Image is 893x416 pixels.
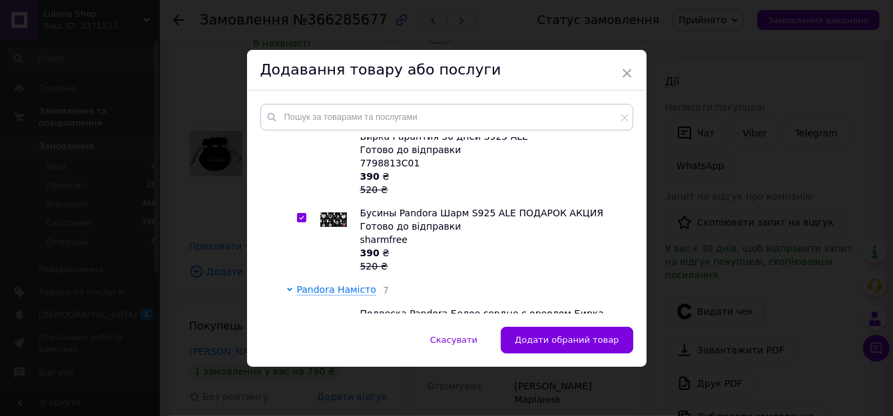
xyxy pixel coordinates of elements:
div: Готово до відправки [360,143,626,156]
span: Подвеска Pandora Белое сердце с ореолом Бирка Гарантия 30 дней S925 ALE [360,308,605,332]
button: Додати обраний товар [501,327,633,353]
span: × [621,62,633,85]
span: Бусина-подвеска Шарм Pandora Сияющая ромашка Бирка Гарантия 30 дней S925 ALE [360,118,613,142]
input: Пошук за товарами та послугами [260,104,633,130]
div: Додавання товару або послуги [247,50,647,91]
span: 7798813C01 [360,158,420,168]
span: sharmfree [360,234,408,245]
span: Скасувати [430,335,477,345]
div: ₴ [360,246,626,273]
b: 390 [360,171,380,182]
div: ₴ [360,170,626,196]
span: 520 ₴ [360,184,388,195]
button: Скасувати [416,327,491,353]
span: 520 ₴ [360,261,388,272]
span: 7 [376,285,389,296]
span: Бусины Pandora Шарм S925 ALE ПОДАРОК АКЦИЯ [360,208,604,218]
span: Pandora Намісто [297,284,376,295]
span: Додати обраний товар [515,335,619,345]
div: Готово до відправки [360,220,626,233]
img: Бусины Pandora Шарм S925 ALE ПОДАРОК АКЦИЯ [320,212,347,227]
b: 390 [360,248,380,258]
